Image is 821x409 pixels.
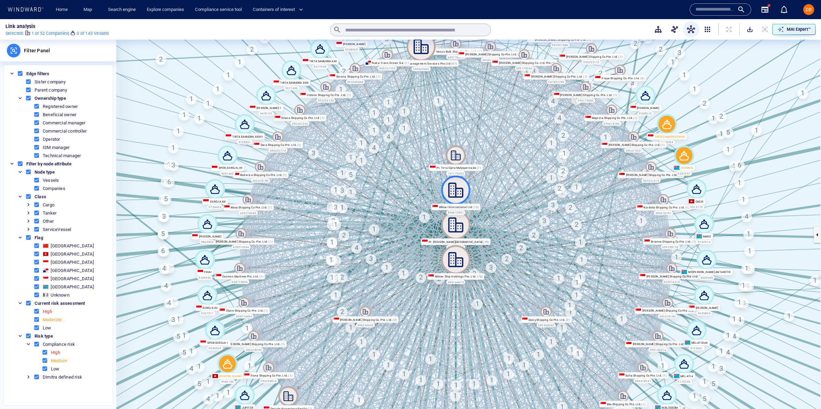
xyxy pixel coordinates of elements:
[186,94,197,105] div: 1
[576,255,587,265] div: 1
[501,254,512,264] div: 2
[234,57,245,68] div: 1
[565,203,576,213] div: 2
[258,111,274,115] div: 9478107
[17,169,23,175] button: Toggle
[630,39,641,49] div: 2
[636,216,647,227] div: 1
[284,86,300,90] div: 9577496
[787,26,811,32] p: MAI Expert™
[529,230,539,241] div: 2
[43,251,49,257] div: Hong Kong
[25,341,31,347] button: Toggle
[230,280,249,284] div: 659778694
[552,92,619,98] div: [PERSON_NAME] Shipping Co. Pte. Ltd.
[434,274,444,284] div: 2
[299,92,353,98] div: Halona Shipping Co Pte. Ltd.
[330,219,341,230] div: 1
[25,226,31,232] button: Toggle
[481,58,500,62] div: 595417003
[554,183,565,194] div: 2
[207,205,223,209] div: 9734434
[575,273,586,283] div: 1
[312,65,328,69] div: 9577939
[576,98,595,103] div: 595170062
[572,277,582,288] div: 1
[383,97,394,108] div: 1
[197,275,213,280] div: 9459395
[346,152,356,163] div: 1
[43,210,56,216] div: Tanker
[199,240,216,244] div: 9662825
[195,304,220,311] div: SEROJA XV
[253,6,303,14] span: Containers of interest
[741,263,752,274] div: 1
[734,297,745,308] div: 1
[557,187,567,197] div: 1
[523,73,589,80] div: [PERSON_NAME] Shipping Co Pte. Ltd.
[364,59,410,66] div: Naka Trans Ocean S.a.
[327,220,337,230] div: 4
[328,73,382,80] div: Serena Shipping Co Pte. Ltd.
[647,133,687,140] div: TIRTA SAMUDRA XXXIV
[734,178,745,188] div: 1
[337,203,348,213] div: 1
[81,4,97,16] a: Map
[546,173,556,183] div: 1
[144,4,187,16] button: Explore companies
[398,269,409,279] div: 1
[336,84,346,95] div: 1
[673,164,695,171] div: BEGONIA
[721,22,737,37] button: ExpandAllNodes
[259,33,270,43] div: 1
[325,255,336,265] div: 1
[743,229,754,240] div: 1
[173,126,184,137] div: 1
[168,143,179,153] div: 1
[220,171,236,176] div: 9691462
[688,198,705,205] div: OASIS
[164,298,174,309] div: 4
[571,182,582,193] div: 1
[637,111,653,115] div: 9348510
[161,281,171,291] div: 4
[346,187,356,197] div: 1
[571,94,582,105] div: 1
[43,153,81,158] div: Technical manager
[529,66,539,77] div: 3
[35,87,67,93] div: Parent company
[33,96,68,101] span: Ownership type
[383,115,394,125] div: 1
[729,161,740,172] div: 1
[654,211,673,215] div: 595418191
[792,378,816,404] iframe: Chat
[369,143,379,153] div: 4
[249,105,284,111] div: [PERSON_NAME] 1
[161,194,171,205] div: 5
[194,113,205,124] div: 1
[383,60,459,67] div: Raffles Shipmanagement Services Pte Ltd
[629,105,662,111] div: [PERSON_NAME]
[676,171,692,176] div: 9287297
[433,96,444,107] div: 1
[308,148,319,159] div: 3
[369,125,379,136] div: 1
[159,212,169,222] div: 3
[667,57,678,68] div: 1
[688,304,720,311] div: [PERSON_NAME]
[486,262,496,273] div: 3
[346,170,356,180] div: 5
[636,204,691,211] div: Kordelia Shipping Co Pte. Ltd.
[272,79,310,86] div: TIRTA SAMUDRA XVIII
[51,284,93,289] div: [GEOGRAPHIC_DATA]
[743,281,754,291] div: 1
[43,145,69,150] div: ISM manager
[268,148,288,153] div: 595431770
[689,84,700,95] div: 1
[366,254,376,264] div: 3
[659,140,675,144] div: 9738284
[802,3,816,16] button: DB
[734,160,745,171] div: 6
[192,4,245,16] a: Compliance service tool
[550,43,570,47] div: 937331346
